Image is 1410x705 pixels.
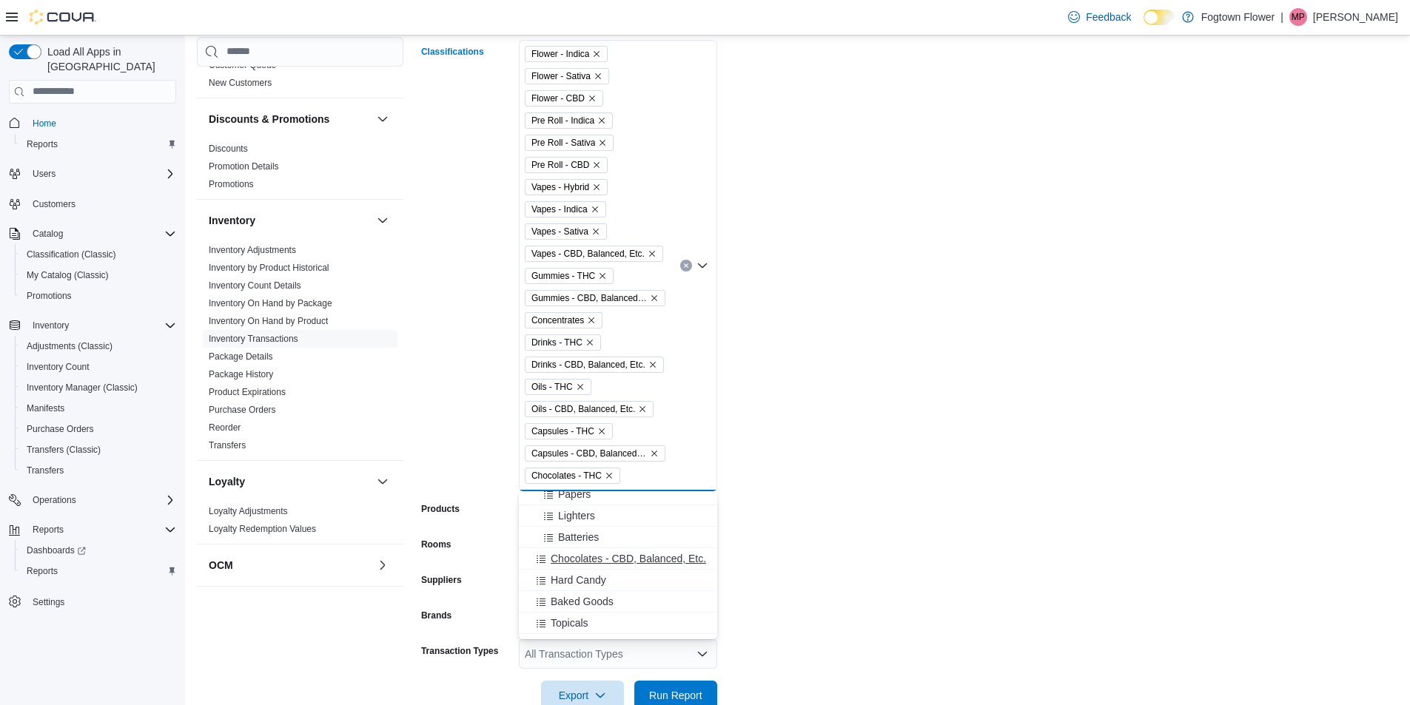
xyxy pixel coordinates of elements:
[531,135,596,150] span: Pre Roll - Sativa
[209,245,296,255] a: Inventory Adjustments
[209,405,276,415] a: Purchase Orders
[591,227,600,236] button: Remove Vapes - Sativa from selection in this group
[531,313,584,328] span: Concentrates
[21,562,64,580] a: Reports
[209,161,279,172] a: Promotion Details
[551,637,642,652] span: Integrated Gift Card
[597,116,606,125] button: Remove Pre Roll - Indica from selection in this group
[374,556,392,574] button: OCM
[197,140,403,199] div: Discounts & Promotions
[15,357,182,377] button: Inventory Count
[525,312,602,328] span: Concentrates
[209,439,246,451] span: Transfers
[21,420,100,438] a: Purchase Orders
[525,445,665,462] span: Capsules - CBD, Balanced, Etc.
[21,287,176,305] span: Promotions
[531,424,594,439] span: Capsules - THC
[525,201,606,217] span: Vapes - Indica
[421,610,451,621] label: Brands
[531,113,594,128] span: Pre Roll - Indica
[209,558,233,573] h3: OCM
[27,423,94,435] span: Purchase Orders
[209,558,371,573] button: OCM
[209,263,329,273] a: Inventory by Product Historical
[650,449,659,458] button: Remove Capsules - CBD, Balanced, Etc. from selection in this group
[1289,8,1307,26] div: Manny Putros
[21,441,176,459] span: Transfers (Classic)
[27,361,90,373] span: Inventory Count
[551,615,588,630] span: Topicals
[33,198,75,210] span: Customers
[598,271,607,280] button: Remove Gummies - THC from selection in this group
[3,112,182,134] button: Home
[15,540,182,561] a: Dashboards
[1144,10,1175,25] input: Dark Mode
[531,446,647,461] span: Capsules - CBD, Balanced, Etc.
[3,315,182,336] button: Inventory
[1313,8,1398,26] p: [PERSON_NAME]
[525,135,614,151] span: Pre Roll - Sativa
[209,422,241,433] a: Reorder
[15,561,182,581] button: Reports
[597,427,606,436] button: Remove Capsules - THC from selection in this group
[680,260,692,271] button: Clear input
[27,225,176,243] span: Catalog
[209,524,316,534] a: Loyalty Redemption Values
[1201,8,1275,26] p: Fogtown Flower
[605,471,614,480] button: Remove Chocolates - THC from selection in this group
[209,422,241,434] span: Reorder
[598,138,607,147] button: Remove Pre Roll - Sativa from selection in this group
[650,294,659,303] button: Remove Gummies - CBD, Balanced, Etc, from selection in this group
[525,112,613,129] span: Pre Roll - Indica
[209,369,273,380] a: Package History
[27,195,176,213] span: Customers
[15,286,182,306] button: Promotions
[209,77,272,89] span: New Customers
[27,402,64,414] span: Manifests
[27,340,113,352] span: Adjustments (Classic)
[1280,8,1283,26] p: |
[27,465,64,476] span: Transfers
[525,334,601,351] span: Drinks - THC
[374,110,392,128] button: Discounts & Promotions
[525,157,608,173] span: Pre Roll - CBD
[15,398,182,419] button: Manifests
[33,168,56,180] span: Users
[209,474,245,489] h3: Loyalty
[15,134,182,155] button: Reports
[525,179,608,195] span: Vapes - Hybrid
[27,382,138,394] span: Inventory Manager (Classic)
[696,260,708,271] button: Close list of options
[696,648,708,660] button: Open list of options
[209,506,288,516] a: Loyalty Adjustments
[27,165,176,183] span: Users
[27,195,81,213] a: Customers
[27,593,70,611] a: Settings
[33,118,56,129] span: Home
[3,519,182,540] button: Reports
[588,94,597,103] button: Remove Flower - CBD from selection in this group
[525,290,665,306] span: Gummies - CBD, Balanced, Etc,
[21,246,122,263] a: Classification (Classic)
[9,107,176,651] nav: Complex example
[592,183,601,192] button: Remove Vapes - Hybrid from selection in this group
[531,357,645,372] span: Drinks - CBD, Balanced, Etc.
[209,280,301,291] span: Inventory Count Details
[209,213,255,228] h3: Inventory
[531,224,588,239] span: Vapes - Sativa
[27,317,176,334] span: Inventory
[525,357,664,373] span: Drinks - CBD, Balanced, Etc.
[209,297,332,309] span: Inventory On Hand by Package
[3,193,182,215] button: Customers
[27,491,82,509] button: Operations
[209,178,254,190] span: Promotions
[21,266,115,284] a: My Catalog (Classic)
[648,360,657,369] button: Remove Drinks - CBD, Balanced, Etc. from selection in this group
[209,315,328,327] span: Inventory On Hand by Product
[209,334,298,344] a: Inventory Transactions
[531,91,585,106] span: Flower - CBD
[587,316,596,325] button: Remove Concentrates from selection in this group
[27,249,116,260] span: Classification (Classic)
